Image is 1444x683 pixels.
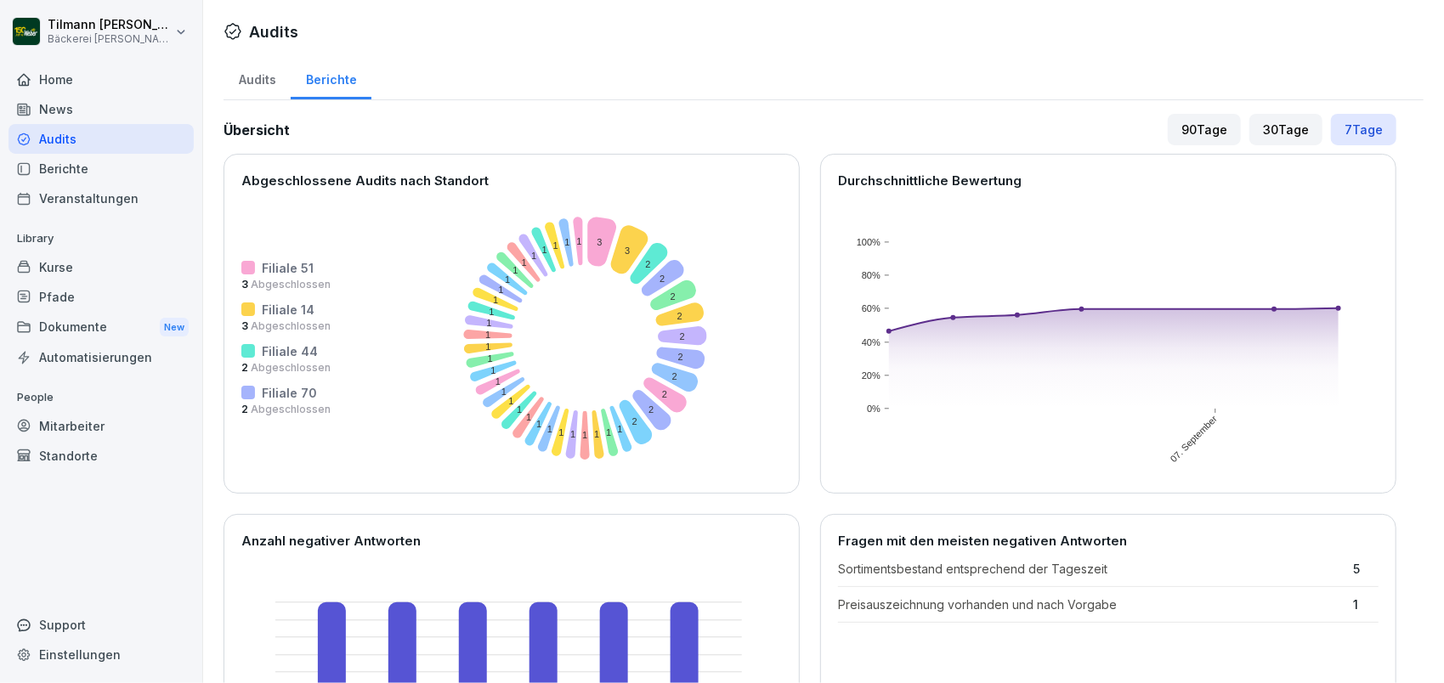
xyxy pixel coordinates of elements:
div: 30 Tage [1249,114,1322,145]
text: 07. September [1169,413,1220,464]
div: Support [8,610,194,640]
a: Home [8,65,194,94]
span: Abgeschlossen [248,319,331,332]
span: Abgeschlossen [248,361,331,374]
div: New [160,318,189,337]
p: Filiale 44 [262,342,318,360]
a: Berichte [8,154,194,183]
text: 0% [867,404,881,414]
a: Mitarbeiter [8,411,194,441]
p: Anzahl negativer Antworten [241,532,782,551]
p: Filiale 51 [262,259,314,277]
p: 2 [241,360,331,375]
span: Abgeschlossen [248,403,331,415]
p: Abgeschlossene Audits nach Standort [241,172,782,191]
h2: Übersicht [224,120,290,140]
text: 40% [862,337,881,347]
div: Dokumente [8,312,194,343]
a: Audits [224,56,291,99]
span: Abgeschlossen [248,278,331,291]
p: People [8,384,194,411]
a: Automatisierungen [8,342,194,372]
text: 20% [862,370,881,381]
a: Berichte [291,56,371,99]
a: Audits [8,124,194,154]
p: Tilmann [PERSON_NAME] [48,18,172,32]
a: Einstellungen [8,640,194,669]
p: 1 [1353,596,1379,613]
a: Pfade [8,282,194,312]
p: Preisauszeichnung vorhanden und nach Vorgabe [838,596,1345,613]
p: 5 [1353,560,1379,578]
p: Bäckerei [PERSON_NAME] [48,33,172,45]
text: 80% [862,270,881,280]
text: 60% [862,303,881,313]
p: 3 [241,277,331,292]
a: Kurse [8,252,194,282]
a: DokumenteNew [8,312,194,343]
p: Durchschnittliche Bewertung [838,172,1379,191]
text: 100% [857,237,881,247]
a: News [8,94,194,124]
p: Sortimentsbestand entsprechend der Tageszeit [838,560,1345,578]
h1: Audits [249,20,298,43]
p: Library [8,225,194,252]
a: Veranstaltungen [8,183,194,213]
a: Standorte [8,441,194,471]
p: Filiale 14 [262,301,314,319]
p: Filiale 70 [262,384,317,402]
p: 2 [241,402,331,417]
p: 3 [241,319,331,334]
div: 90 Tage [1168,114,1241,145]
p: Fragen mit den meisten negativen Antworten [838,532,1379,551]
div: 7 Tage [1331,114,1396,145]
